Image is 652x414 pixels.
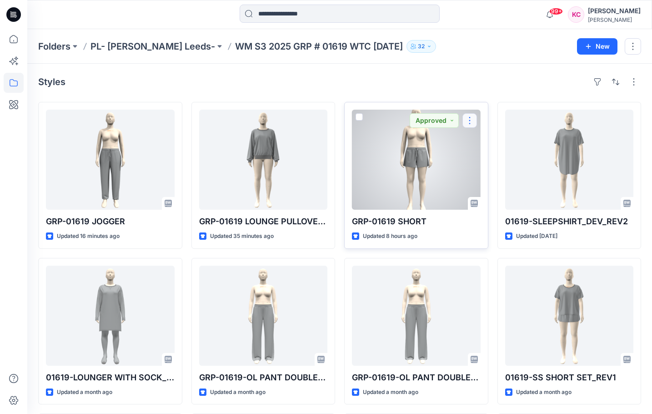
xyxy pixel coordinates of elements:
[46,371,175,384] p: 01619-LOUNGER WITH SOCK_DEV
[352,371,481,384] p: GRP-01619-OL PANT DOUBLE ELASTIC_DEV_REV2
[505,215,634,228] p: 01619-SLEEPSHIRT_DEV_REV2
[363,388,418,397] p: Updated a month ago
[90,40,215,53] a: PL- [PERSON_NAME] Leeds-
[418,41,425,51] p: 32
[588,16,641,23] div: [PERSON_NAME]
[516,232,557,241] p: Updated [DATE]
[505,110,634,210] a: 01619-SLEEPSHIRT_DEV_REV2
[46,110,175,210] a: GRP-01619 JOGGER
[516,388,572,397] p: Updated a month ago
[46,266,175,366] a: 01619-LOUNGER WITH SOCK_DEV
[38,40,70,53] a: Folders
[577,38,617,55] button: New
[406,40,436,53] button: 32
[352,215,481,228] p: GRP-01619 SHORT
[588,5,641,16] div: [PERSON_NAME]
[57,388,112,397] p: Updated a month ago
[38,76,65,87] h4: Styles
[352,266,481,366] a: GRP-01619-OL PANT DOUBLE ELASTIC_DEV_REV2
[199,110,328,210] a: GRP-01619 LOUNGE PULLOVER_DEVELOPMENT
[568,6,584,23] div: KC
[505,371,634,384] p: 01619-SS SHORT SET_REV1
[505,266,634,366] a: 01619-SS SHORT SET_REV1
[352,110,481,210] a: GRP-01619 SHORT
[210,232,274,241] p: Updated 35 minutes ago
[199,266,328,366] a: GRP-01619-OL PANT DOUBLE ELASTIC_DEV_REV1
[199,215,328,228] p: GRP-01619 LOUNGE PULLOVER_DEVELOPMENT
[46,215,175,228] p: GRP-01619 JOGGER
[199,371,328,384] p: GRP-01619-OL PANT DOUBLE ELASTIC_DEV_REV1
[235,40,403,53] p: WM S3 2025 GRP # 01619 WTC [DATE]
[363,232,417,241] p: Updated 8 hours ago
[210,388,266,397] p: Updated a month ago
[549,8,563,15] span: 99+
[57,232,120,241] p: Updated 16 minutes ago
